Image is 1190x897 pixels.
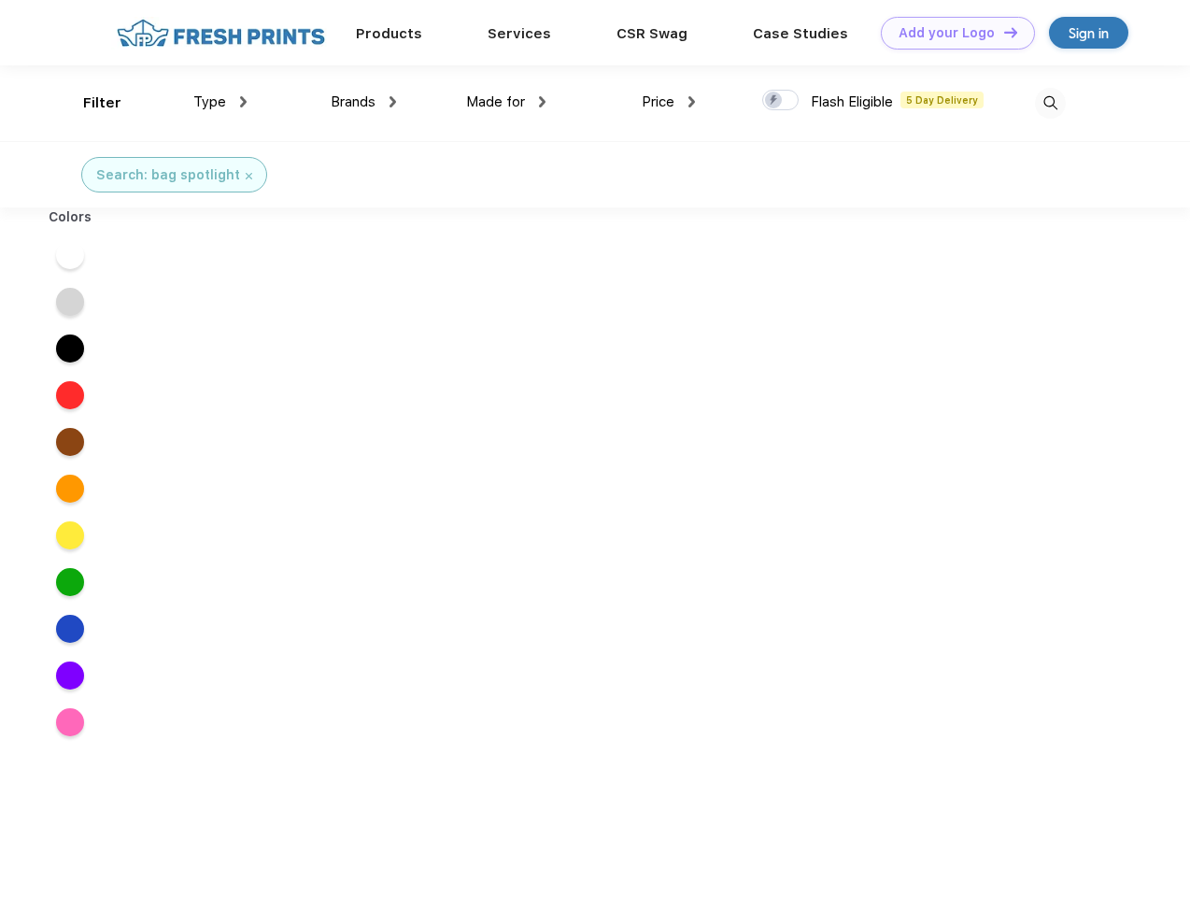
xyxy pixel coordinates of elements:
[83,93,121,114] div: Filter
[688,96,695,107] img: dropdown.png
[96,165,240,185] div: Search: bag spotlight
[1004,27,1017,37] img: DT
[193,93,226,110] span: Type
[111,17,331,50] img: fo%20logo%202.webp
[1035,88,1066,119] img: desktop_search.svg
[642,93,674,110] span: Price
[240,96,247,107] img: dropdown.png
[35,207,106,227] div: Colors
[539,96,545,107] img: dropdown.png
[811,93,893,110] span: Flash Eligible
[900,92,984,108] span: 5 Day Delivery
[1049,17,1128,49] a: Sign in
[356,25,422,42] a: Products
[331,93,375,110] span: Brands
[246,173,252,179] img: filter_cancel.svg
[390,96,396,107] img: dropdown.png
[899,25,995,41] div: Add your Logo
[1069,22,1109,44] div: Sign in
[466,93,525,110] span: Made for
